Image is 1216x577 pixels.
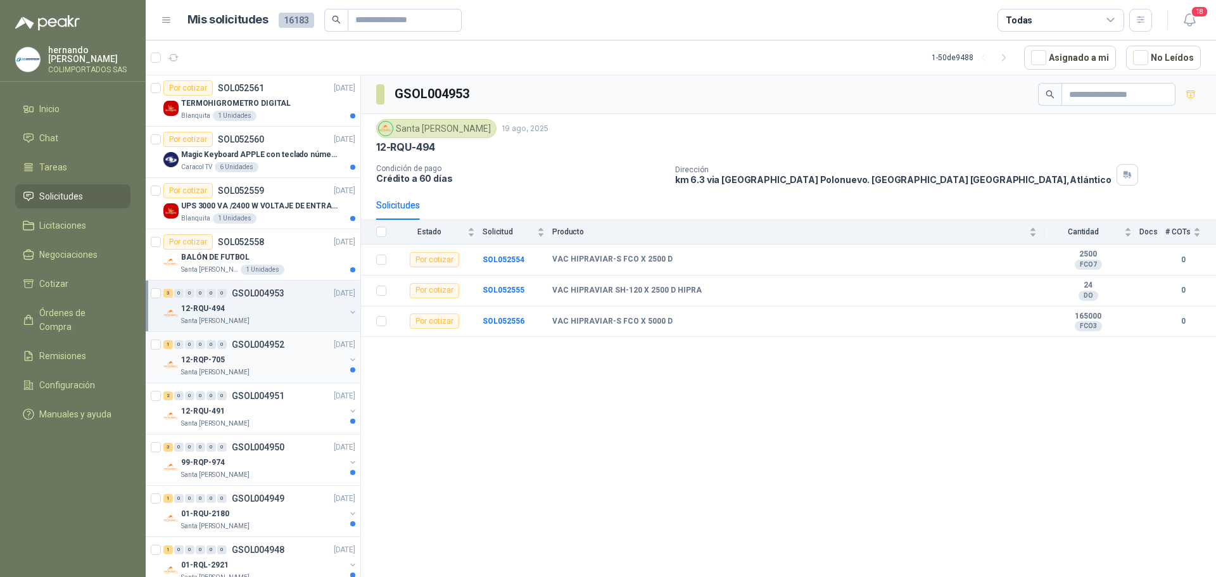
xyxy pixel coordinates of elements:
p: Magic Keyboard APPLE con teclado númerico en Español Plateado [181,149,339,161]
img: Company Logo [163,306,179,321]
img: Company Logo [163,460,179,475]
div: 1 Unidades [213,213,256,224]
img: Company Logo [163,101,179,116]
p: SOL052559 [218,186,264,195]
div: 1 [163,340,173,349]
p: 01-RQL-2921 [181,559,229,571]
p: SOL052560 [218,135,264,144]
p: 12-RQP-705 [181,354,225,366]
span: Producto [552,227,1027,236]
p: UPS 3000 VA /2400 W VOLTAJE DE ENTRADA / SALIDA 12V ON LINE [181,200,339,212]
p: GSOL004948 [232,545,284,554]
div: 1 Unidades [213,111,256,121]
span: Cantidad [1044,227,1122,236]
div: 0 [206,545,216,554]
span: Configuración [39,378,95,392]
p: Santa [PERSON_NAME] [181,419,250,429]
div: Por cotizar [163,132,213,147]
a: Cotizar [15,272,130,296]
p: Santa [PERSON_NAME] [181,521,250,531]
div: 0 [217,545,227,554]
div: 1 Unidades [241,265,284,275]
div: 0 [196,494,205,503]
p: Crédito a 60 días [376,173,665,184]
th: Solicitud [483,220,552,244]
div: 0 [196,289,205,298]
th: # COTs [1165,220,1216,244]
p: [DATE] [334,82,355,94]
div: 0 [206,391,216,400]
p: GSOL004951 [232,391,284,400]
div: 0 [196,443,205,452]
p: GSOL004952 [232,340,284,349]
a: 1 0 0 0 0 0 GSOL004949[DATE] Company Logo01-RQU-2180Santa [PERSON_NAME] [163,491,358,531]
p: [DATE] [334,441,355,453]
div: 1 [163,494,173,503]
span: # COTs [1165,227,1191,236]
div: 1 - 50 de 9488 [932,48,1014,68]
a: Por cotizarSOL052561[DATE] Company LogoTERMOHIGROMETRO DIGITALBlanquita1 Unidades [146,75,360,127]
span: Solicitud [483,227,535,236]
div: 0 [196,391,205,400]
a: SOL052556 [483,317,524,326]
span: Solicitudes [39,189,83,203]
div: DO [1079,291,1098,301]
a: 2 0 0 0 0 0 GSOL004951[DATE] Company Logo12-RQU-491Santa [PERSON_NAME] [163,388,358,429]
a: Chat [15,126,130,150]
p: [DATE] [334,390,355,402]
p: Blanquita [181,111,210,121]
div: 6 Unidades [215,162,258,172]
img: Company Logo [16,48,40,72]
p: BALÓN DE FUTBOL [181,251,250,263]
a: SOL052554 [483,255,524,264]
p: [DATE] [334,544,355,556]
p: km 6.3 via [GEOGRAPHIC_DATA] Polonuevo. [GEOGRAPHIC_DATA] [GEOGRAPHIC_DATA] , Atlántico [675,174,1111,185]
b: 0 [1165,284,1201,296]
p: hernando [PERSON_NAME] [48,46,130,63]
a: Por cotizarSOL052559[DATE] Company LogoUPS 3000 VA /2400 W VOLTAJE DE ENTRADA / SALIDA 12V ON LIN... [146,178,360,229]
b: VAC HIPRAVIAR SH-120 X 2500 D HIPRA [552,286,702,296]
div: 0 [196,545,205,554]
button: 18 [1178,9,1201,32]
p: COLIMPORTADOS SAS [48,66,130,73]
th: Estado [394,220,483,244]
a: SOL052555 [483,286,524,295]
p: GSOL004950 [232,443,284,452]
p: Santa [PERSON_NAME] [181,470,250,480]
div: 0 [217,391,227,400]
div: 0 [185,340,194,349]
img: Company Logo [163,152,179,167]
span: Órdenes de Compra [39,306,118,334]
p: GSOL004953 [232,289,284,298]
a: Órdenes de Compra [15,301,130,339]
div: 0 [174,391,184,400]
div: 0 [217,494,227,503]
div: 0 [185,545,194,554]
b: 24 [1044,281,1132,291]
img: Company Logo [163,511,179,526]
a: Negociaciones [15,243,130,267]
div: 0 [185,443,194,452]
div: FCO7 [1075,260,1102,270]
div: 0 [185,391,194,400]
div: 0 [185,289,194,298]
p: SOL052558 [218,238,264,246]
span: Estado [394,227,465,236]
p: Santa [PERSON_NAME] [181,265,238,275]
span: Licitaciones [39,219,86,232]
button: Asignado a mi [1024,46,1116,70]
span: Chat [39,131,58,145]
b: VAC HIPRAVIAR-S FCO X 2500 D [552,255,673,265]
a: 1 0 0 0 0 0 GSOL004952[DATE] Company Logo12-RQP-705Santa [PERSON_NAME] [163,337,358,377]
div: Solicitudes [376,198,420,212]
div: 0 [185,494,194,503]
b: VAC HIPRAVIAR-S FCO X 5000 D [552,317,673,327]
div: 0 [217,443,227,452]
a: Configuración [15,373,130,397]
div: 0 [206,443,216,452]
th: Docs [1139,220,1165,244]
div: 0 [217,289,227,298]
div: Por cotizar [410,314,459,329]
p: [DATE] [334,339,355,351]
